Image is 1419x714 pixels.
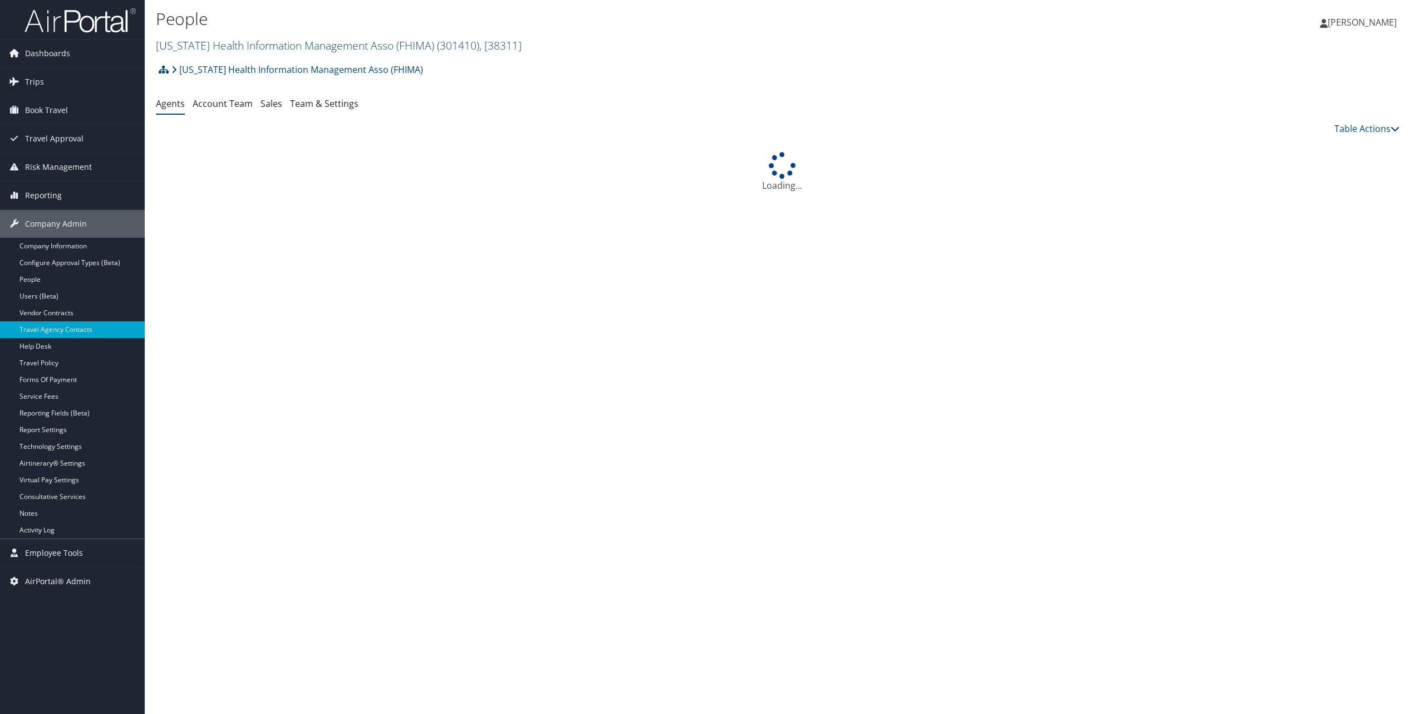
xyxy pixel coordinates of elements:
span: [PERSON_NAME] [1328,16,1397,28]
span: Dashboards [25,40,70,67]
a: Table Actions [1334,123,1400,135]
a: [US_STATE] Health Information Management Asso (FHIMA) [171,58,423,81]
div: Loading... [156,152,1408,192]
span: Company Admin [25,210,87,238]
span: Risk Management [25,153,92,181]
h1: People [156,7,990,31]
a: Sales [261,97,282,110]
span: Book Travel [25,96,68,124]
span: , [ 38311 ] [479,38,522,53]
span: ( 301410 ) [437,38,479,53]
a: Account Team [193,97,253,110]
a: [PERSON_NAME] [1320,6,1408,39]
a: Team & Settings [290,97,359,110]
span: Reporting [25,182,62,209]
a: [US_STATE] Health Information Management Asso (FHIMA) [156,38,522,53]
img: airportal-logo.png [24,7,136,33]
a: Agents [156,97,185,110]
span: Trips [25,68,44,96]
span: AirPortal® Admin [25,568,91,595]
span: Travel Approval [25,125,84,153]
span: Employee Tools [25,539,83,567]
